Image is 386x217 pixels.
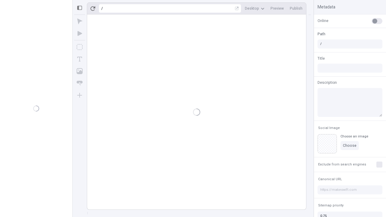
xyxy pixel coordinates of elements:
span: Desktop [245,6,259,11]
button: Text [74,54,85,64]
span: Path [318,31,325,37]
span: Online [318,18,328,24]
span: Sitemap priority [318,203,343,208]
button: Desktop [242,4,267,13]
button: Social Image [317,124,341,132]
button: Image [74,66,85,77]
div: / [101,6,103,11]
button: Exclude from search engines [317,161,367,168]
span: Canonical URL [318,177,342,181]
span: Publish [290,6,302,11]
button: Box [74,42,85,52]
div: Choose an image [340,134,368,139]
span: Exclude from search engines [318,162,366,167]
span: Title [318,56,325,61]
span: Social Image [318,126,340,130]
button: Canonical URL [317,176,343,183]
span: Preview [271,6,284,11]
span: Choose [343,143,356,148]
button: Choose [340,141,359,150]
button: Sitemap priority [317,202,345,209]
input: https://makeswift.com [318,185,382,194]
button: Preview [268,4,286,13]
button: Button [74,78,85,89]
span: Description [318,80,337,85]
button: Publish [287,4,305,13]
